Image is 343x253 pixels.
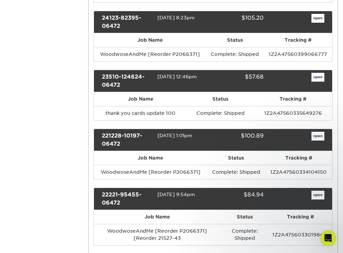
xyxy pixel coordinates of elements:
[157,192,195,197] span: [DATE] 9:54pm
[208,73,269,89] div: $57.68
[157,133,192,138] span: [DATE] 1:01pm
[311,191,324,199] a: open
[94,210,220,224] th: Job Name
[208,132,269,148] div: $100.89
[207,151,265,165] th: Status
[269,224,332,245] td: 1Z2A47560330198478
[206,47,264,61] td: Complete: Shipped
[254,92,332,106] th: Tracking #
[311,14,324,23] a: open
[208,191,269,207] div: $84.94
[94,106,187,120] td: thank you cards update 100
[206,33,264,47] th: Status
[157,15,195,20] span: [DATE] 8:23pm
[94,92,187,106] th: Job Name
[264,47,332,61] td: 1Z2A47560399066777
[97,73,157,89] div: 23510-124624-06472
[311,132,324,141] a: open
[94,224,220,245] td: WoodwoseAndMe [Reorder P2066371] [Reorder 21527-43
[265,165,332,179] td: 1Z2A47560334104150
[97,132,157,148] div: 221228-10197-06472
[220,224,269,245] td: Complete: Shipped
[265,151,332,165] th: Tracking #
[94,151,207,165] th: Job Name
[264,33,332,47] th: Tracking #
[220,210,269,224] th: Status
[97,14,157,30] div: 24123-82395-06472
[94,47,206,61] td: WoodwoseAndMe [Reorder P2066371]
[208,14,269,30] div: $105.20
[311,73,324,82] a: open
[97,191,157,207] div: 22221-95455-06472
[94,165,207,179] td: WoodwoseAndMe [Reorder P2066371]
[207,165,265,179] td: Complete: Shipped
[157,74,197,79] span: [DATE] 12:46pm
[320,230,336,246] iframe: Intercom live chat
[254,106,332,120] td: 1Z2A47560335649276
[187,106,254,120] td: Complete: Shipped
[187,92,254,106] th: Status
[94,33,206,47] th: Job Name
[269,210,332,224] th: Tracking #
